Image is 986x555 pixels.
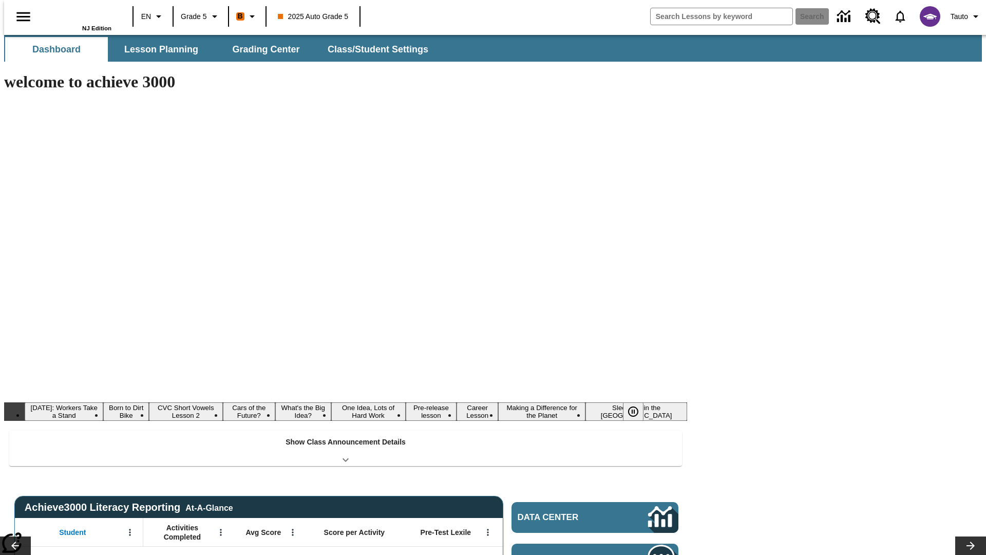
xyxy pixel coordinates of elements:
div: SubNavbar [4,35,982,62]
span: Grade 5 [181,11,207,22]
input: search field [651,8,792,25]
button: Slide 5 What's the Big Idea? [275,402,331,421]
img: avatar image [920,6,940,27]
span: Student [59,528,86,537]
button: Open side menu [8,2,39,32]
button: Slide 1 Labor Day: Workers Take a Stand [25,402,103,421]
p: Show Class Announcement Details [286,437,406,448]
div: SubNavbar [4,37,438,62]
button: Pause [623,402,643,421]
span: B [238,10,243,23]
span: Score per Activity [324,528,385,537]
a: Data Center [831,3,859,31]
button: Slide 2 Born to Dirt Bike [103,402,149,421]
span: 2025 Auto Grade 5 [278,11,349,22]
span: Avg Score [245,528,281,537]
button: Grading Center [215,37,317,62]
div: Home [45,4,111,31]
button: Slide 4 Cars of the Future? [223,402,275,421]
span: EN [141,11,151,22]
button: Open Menu [285,525,300,540]
a: Data Center [511,502,678,533]
button: Slide 6 One Idea, Lots of Hard Work [331,402,406,421]
button: Open Menu [122,525,138,540]
span: Data Center [518,512,614,523]
button: Slide 3 CVC Short Vowels Lesson 2 [149,402,223,421]
a: Resource Center, Will open in new tab [859,3,887,30]
span: Pre-Test Lexile [421,528,471,537]
button: Class/Student Settings [319,37,437,62]
button: Open Menu [213,525,229,540]
div: At-A-Glance [185,502,233,513]
span: Achieve3000 Literacy Reporting [25,502,233,513]
button: Profile/Settings [946,7,986,26]
button: Open Menu [480,525,496,540]
a: Home [45,5,111,25]
button: Slide 7 Pre-release lesson [406,402,457,421]
h1: welcome to achieve 3000 [4,72,687,91]
button: Slide 9 Making a Difference for the Planet [498,402,585,421]
a: Notifications [887,3,914,30]
div: Show Class Announcement Details [9,431,682,466]
button: Grade: Grade 5, Select a grade [177,7,225,26]
button: Slide 10 Sleepless in the Animal Kingdom [585,402,687,421]
button: Boost Class color is orange. Change class color [232,7,262,26]
button: Dashboard [5,37,108,62]
button: Select a new avatar [914,3,946,30]
span: NJ Edition [82,25,111,31]
button: Slide 8 Career Lesson [457,402,498,421]
span: Tauto [951,11,968,22]
button: Language: EN, Select a language [137,7,169,26]
button: Lesson Planning [110,37,213,62]
button: Lesson carousel, Next [955,536,986,555]
div: Pause [623,402,654,421]
span: Activities Completed [148,523,216,542]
